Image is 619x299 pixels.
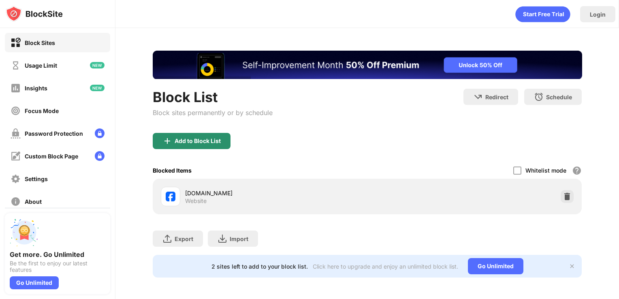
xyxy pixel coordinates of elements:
div: Focus Mode [25,107,59,114]
iframe: Sign in with Google Dialogue [453,8,611,102]
img: lock-menu.svg [95,151,105,161]
div: Whitelist mode [525,167,566,174]
div: Custom Block Page [25,153,78,160]
img: favicons [166,192,175,201]
div: Go Unlimited [10,276,59,289]
img: focus-off.svg [11,106,21,116]
div: Export [175,235,193,242]
img: new-icon.svg [90,85,105,91]
img: insights-off.svg [11,83,21,93]
img: password-protection-off.svg [11,128,21,139]
img: customize-block-page-off.svg [11,151,21,161]
div: Go Unlimited [468,258,523,274]
div: Insights [25,85,47,92]
img: new-icon.svg [90,62,105,68]
div: Click here to upgrade and enjoy an unlimited block list. [313,263,458,270]
div: Block Sites [25,39,55,46]
div: animation [515,6,570,22]
img: time-usage-off.svg [11,60,21,70]
div: Be the first to enjoy our latest features [10,260,105,273]
div: Block List [153,89,273,105]
div: Get more. Go Unlimited [10,250,105,258]
img: block-on.svg [11,38,21,48]
img: settings-off.svg [11,174,21,184]
div: Settings [25,175,48,182]
div: 2 sites left to add to your block list. [211,263,308,270]
div: Password Protection [25,130,83,137]
div: About [25,198,42,205]
img: about-off.svg [11,196,21,207]
div: Website [185,197,207,205]
div: Usage Limit [25,62,57,69]
img: logo-blocksite.svg [6,6,63,22]
img: push-unlimited.svg [10,218,39,247]
div: [DOMAIN_NAME] [185,189,367,197]
img: lock-menu.svg [95,128,105,138]
div: Blocked Items [153,167,192,174]
iframe: Banner [153,51,582,79]
div: Add to Block List [175,138,221,144]
img: x-button.svg [569,263,575,269]
div: Block sites permanently or by schedule [153,109,273,117]
div: Import [230,235,248,242]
